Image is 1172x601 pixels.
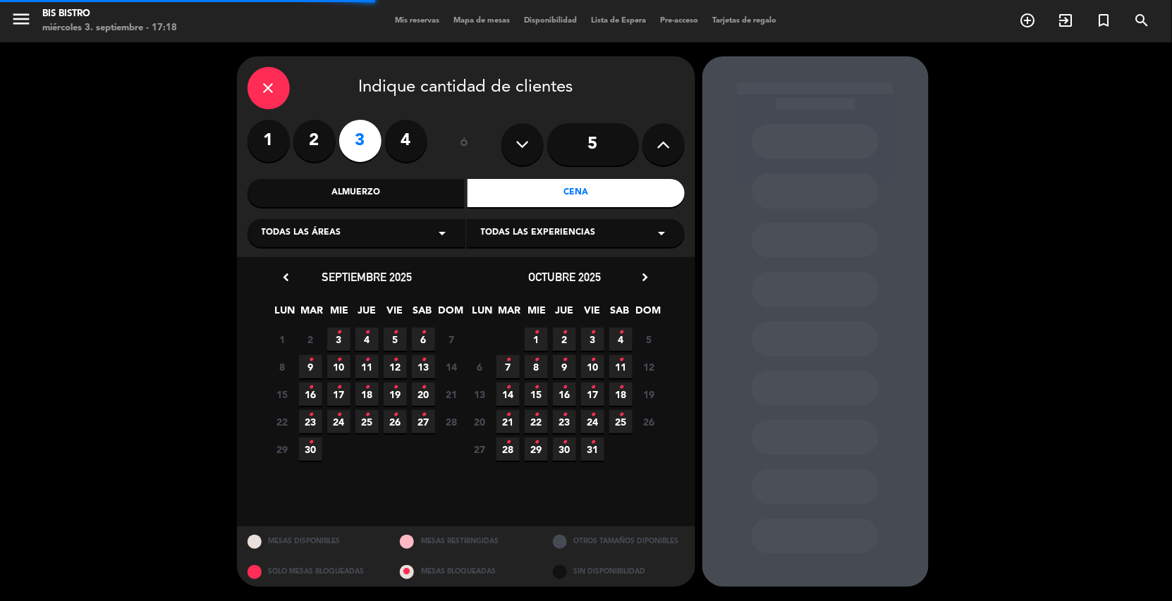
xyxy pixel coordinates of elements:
span: Pre-acceso [654,17,706,25]
i: • [421,376,426,399]
span: VIE [383,302,406,326]
i: • [365,349,370,371]
i: • [365,321,370,344]
i: • [506,376,511,399]
span: 29 [271,438,294,461]
span: DOM [438,302,461,326]
span: Disponibilidad [518,17,585,25]
span: 5 [384,328,407,351]
span: 23 [553,410,576,433]
button: menu [11,8,32,35]
span: 1 [271,328,294,351]
span: MAR [498,302,521,326]
span: MAR [300,302,324,326]
span: 26 [384,410,407,433]
span: 13 [412,355,435,378]
i: • [562,431,567,454]
i: • [534,321,539,344]
div: SOLO MESAS BLOQUEADAS [237,557,390,587]
i: • [336,376,341,399]
span: 19 [637,383,661,406]
span: 30 [299,438,322,461]
i: • [562,404,567,426]
span: 8 [271,355,294,378]
i: search [1134,12,1151,29]
label: 3 [339,120,381,162]
span: 29 [525,438,548,461]
i: • [393,349,398,371]
i: • [421,404,426,426]
label: 2 [293,120,336,162]
span: 19 [384,383,407,406]
i: • [562,321,567,344]
div: ó [441,120,487,169]
span: 30 [553,438,576,461]
i: • [506,349,511,371]
span: 15 [271,383,294,406]
i: • [562,376,567,399]
i: • [365,404,370,426]
span: Todas las experiencias [481,226,596,240]
i: • [393,376,398,399]
label: 1 [248,120,290,162]
i: • [336,349,341,371]
span: Lista de Espera [585,17,654,25]
i: arrow_drop_down [654,225,671,242]
div: MESAS RESTRINGIDAS [389,526,542,557]
i: • [336,404,341,426]
i: • [562,349,567,371]
span: 24 [327,410,350,433]
i: • [308,349,313,371]
span: 9 [553,355,576,378]
span: 25 [609,410,633,433]
span: VIE [580,302,604,326]
span: 10 [327,355,350,378]
span: 28 [496,438,520,461]
span: septiembre 2025 [322,270,413,284]
div: OTROS TAMAÑOS DIPONIBLES [542,526,695,557]
span: 2 [553,328,576,351]
span: LUN [470,302,494,326]
i: • [308,404,313,426]
i: • [618,349,623,371]
span: 6 [468,355,492,378]
span: 2 [299,328,322,351]
span: 6 [412,328,435,351]
span: octubre 2025 [528,270,601,284]
span: 7 [496,355,520,378]
span: 12 [637,355,661,378]
i: • [308,431,313,454]
i: • [590,404,595,426]
span: 5 [637,328,661,351]
i: • [534,431,539,454]
i: • [421,321,426,344]
span: 27 [412,410,435,433]
span: 3 [581,328,604,351]
div: MESAS DISPONIBLES [237,526,390,557]
span: SAB [608,302,631,326]
span: 31 [581,438,604,461]
span: SAB [410,302,434,326]
i: add_circle_outline [1020,12,1037,29]
span: 18 [355,383,379,406]
span: Mapa de mesas [447,17,518,25]
i: chevron_left [279,270,294,285]
i: arrow_drop_down [434,225,451,242]
span: 17 [327,383,350,406]
span: 28 [440,410,463,433]
span: 17 [581,383,604,406]
span: 20 [468,410,492,433]
span: Mis reservas [389,17,447,25]
i: • [590,349,595,371]
i: • [534,349,539,371]
i: • [308,376,313,399]
i: • [421,349,426,371]
span: 25 [355,410,379,433]
span: 22 [525,410,548,433]
div: SIN DISPONIBILIDAD [542,557,695,587]
label: 4 [385,120,427,162]
span: MIE [525,302,549,326]
span: 22 [271,410,294,433]
span: 4 [609,328,633,351]
span: LUN [273,302,296,326]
